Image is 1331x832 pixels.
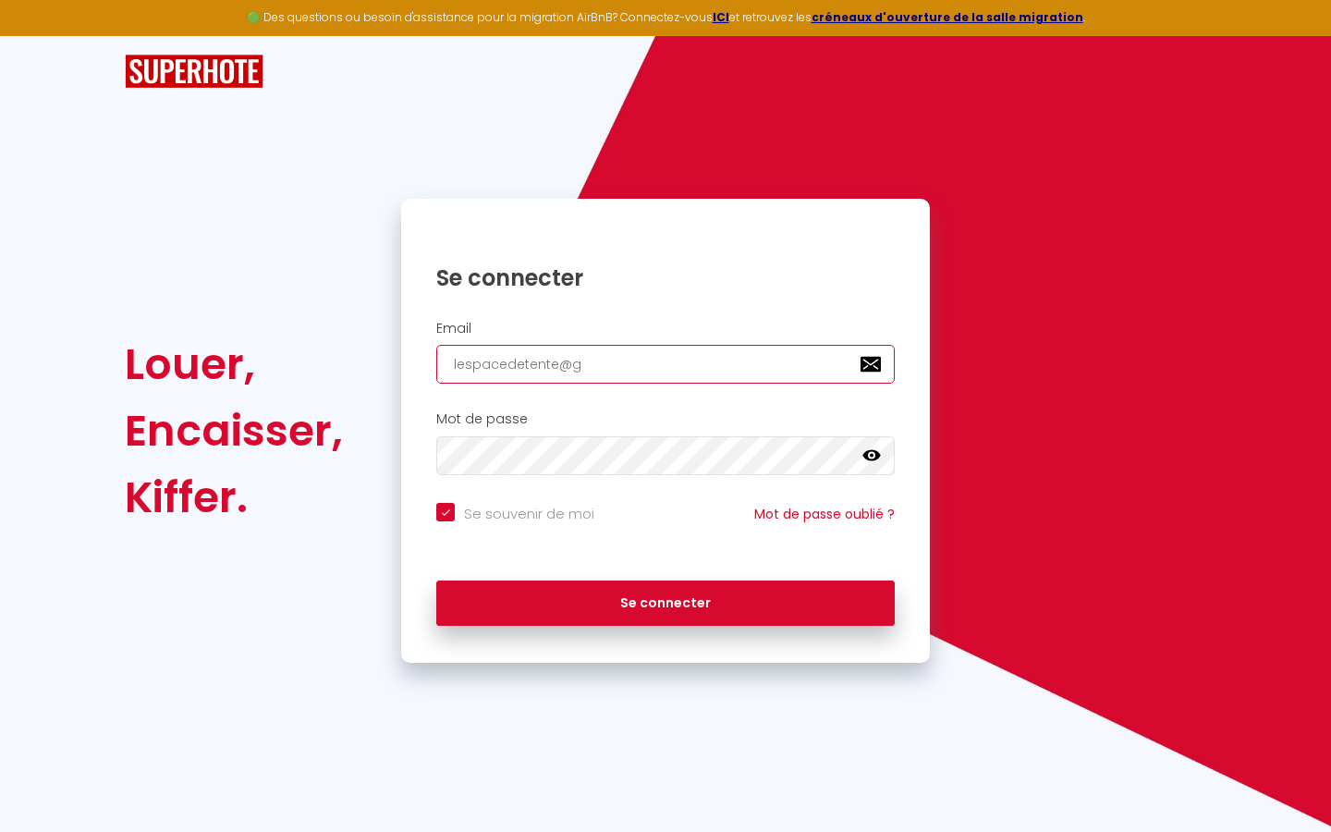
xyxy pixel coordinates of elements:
[436,411,895,427] h2: Mot de passe
[125,55,263,89] img: SuperHote logo
[812,9,1083,25] a: créneaux d'ouverture de la salle migration
[754,505,895,523] a: Mot de passe oublié ?
[436,581,895,627] button: Se connecter
[436,263,895,292] h1: Se connecter
[436,321,895,336] h2: Email
[125,398,343,464] div: Encaisser,
[125,464,343,531] div: Kiffer.
[15,7,70,63] button: Ouvrir le widget de chat LiveChat
[436,345,895,384] input: Ton Email
[125,331,343,398] div: Louer,
[713,9,729,25] a: ICI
